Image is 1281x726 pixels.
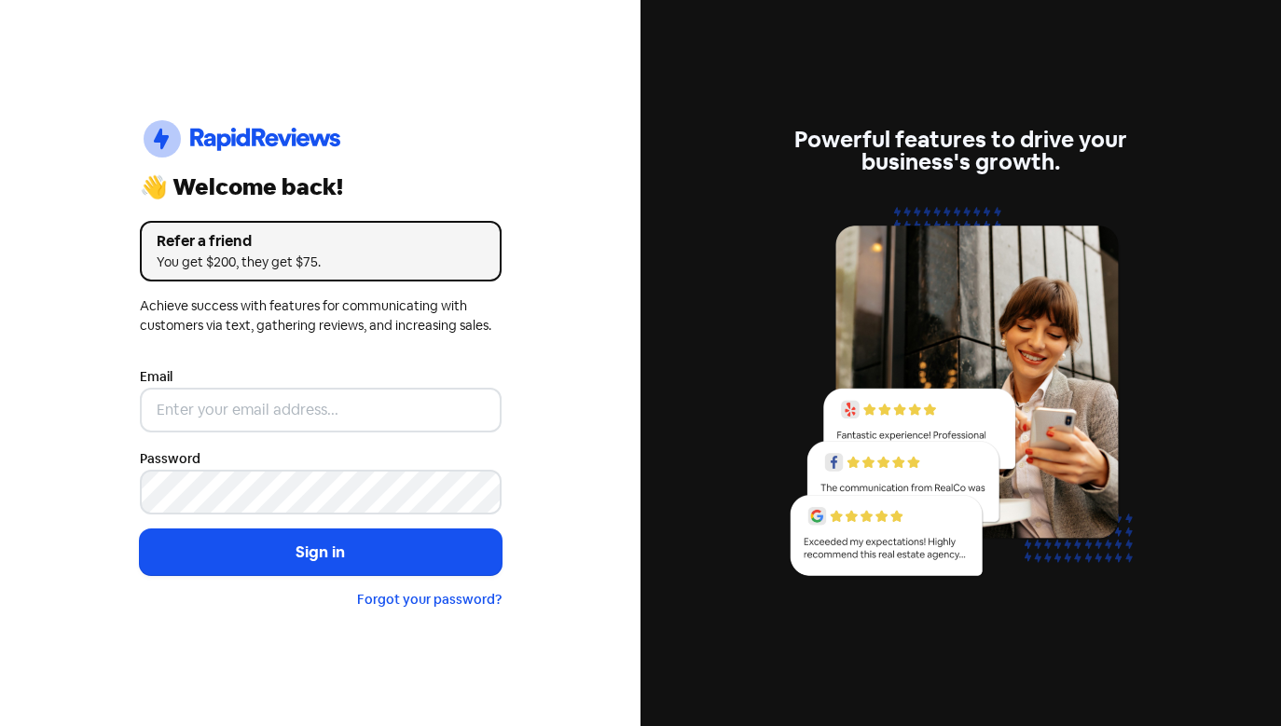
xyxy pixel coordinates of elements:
div: Achieve success with features for communicating with customers via text, gathering reviews, and i... [140,296,502,336]
a: Forgot your password? [357,591,502,608]
label: Email [140,367,172,387]
label: Password [140,449,200,469]
div: 👋 Welcome back! [140,176,502,199]
div: Refer a friend [157,230,485,253]
div: Powerful features to drive your business's growth. [780,129,1142,173]
img: reviews [780,196,1142,597]
div: You get $200, they get $75. [157,253,485,272]
button: Sign in [140,529,502,576]
input: Enter your email address... [140,388,502,432]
